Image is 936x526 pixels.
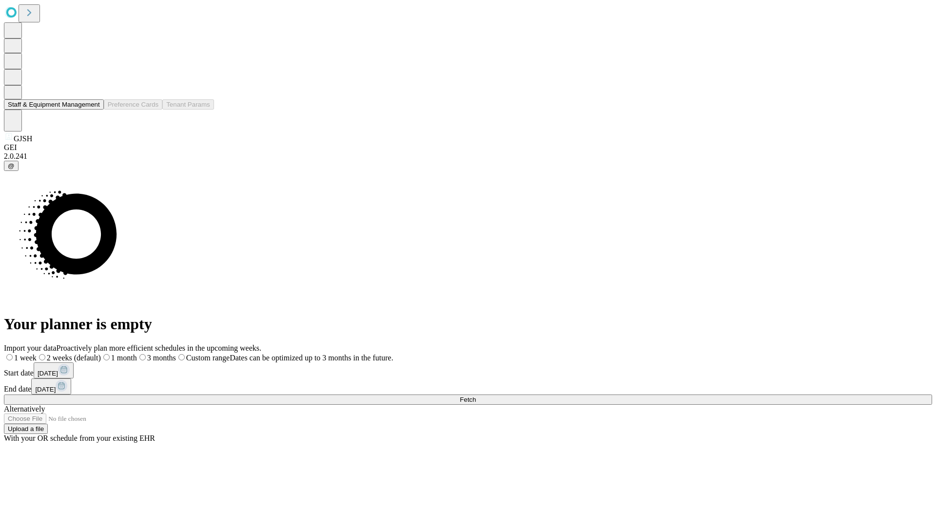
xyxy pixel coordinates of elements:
div: End date [4,378,932,394]
span: [DATE] [38,370,58,377]
span: [DATE] [35,386,56,393]
input: 2 weeks (default) [39,354,45,360]
span: Proactively plan more efficient schedules in the upcoming weeks. [57,344,261,352]
button: Fetch [4,394,932,405]
input: 1 month [103,354,110,360]
button: @ [4,161,19,171]
span: Import your data [4,344,57,352]
span: @ [8,162,15,169]
span: 1 month [111,354,137,362]
span: GJSH [14,134,32,143]
button: Upload a file [4,424,48,434]
span: Custom range [186,354,230,362]
h1: Your planner is empty [4,315,932,333]
div: 2.0.241 [4,152,932,161]
input: 1 week [6,354,13,360]
button: Tenant Params [162,99,214,110]
input: 3 months [139,354,146,360]
input: Custom rangeDates can be optimized up to 3 months in the future. [178,354,185,360]
span: Fetch [460,396,476,403]
button: [DATE] [31,378,71,394]
span: Alternatively [4,405,45,413]
span: 1 week [14,354,37,362]
span: Dates can be optimized up to 3 months in the future. [230,354,393,362]
span: With your OR schedule from your existing EHR [4,434,155,442]
span: 2 weeks (default) [47,354,101,362]
div: GEI [4,143,932,152]
button: [DATE] [34,362,74,378]
span: 3 months [147,354,176,362]
div: Start date [4,362,932,378]
button: Staff & Equipment Management [4,99,104,110]
button: Preference Cards [104,99,162,110]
